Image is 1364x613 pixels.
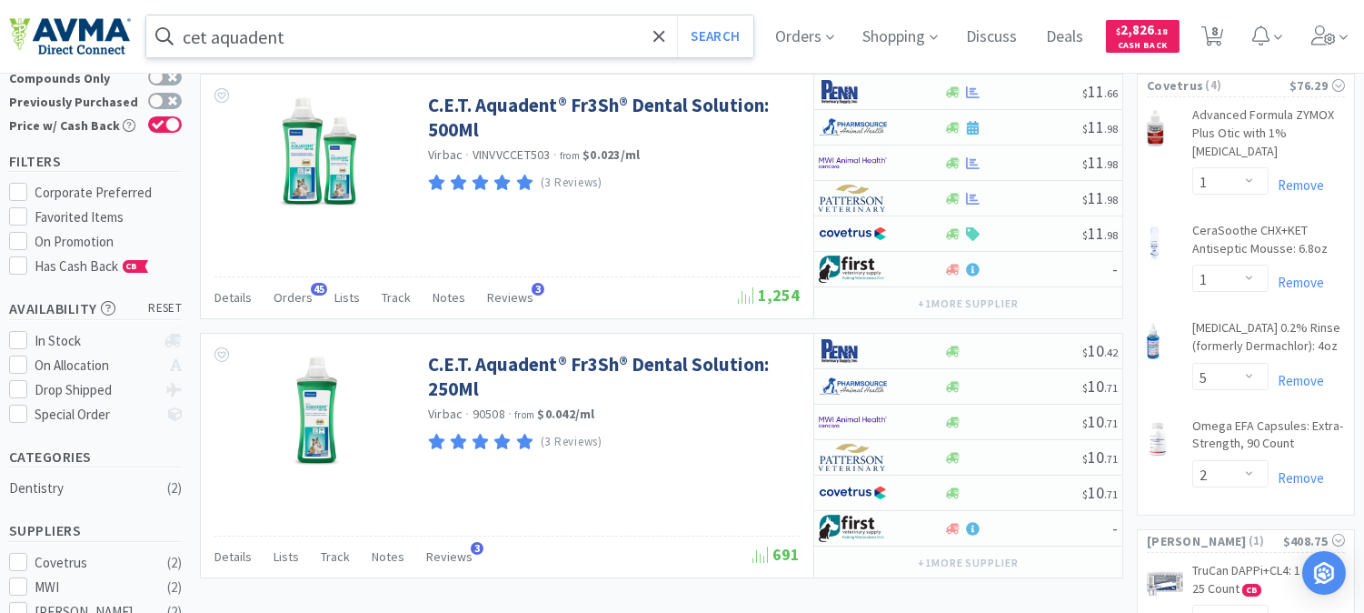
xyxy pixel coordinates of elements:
[311,283,327,296] span: 45
[9,69,139,85] div: Compounds Only
[1147,421,1169,457] img: b1f02c2b6c06457b8660f8fd9cbbe6fb_27393.png
[9,93,139,108] div: Previously Purchased
[1192,562,1345,605] a: TruCan DAPPi+CL4: 1 Dose x 25 Count CB
[167,552,182,574] div: ( 2 )
[1106,12,1180,61] a: $2,826.18Cash Back
[214,289,252,306] span: Details
[819,515,887,542] img: 67d67680309e4a0bb49a5ff0391dcc42_6.png
[382,289,411,306] span: Track
[146,15,753,57] input: Search by item, sku, manufacturer, ingredient, size...
[1194,31,1231,47] a: 8
[677,15,752,57] button: Search
[9,151,182,172] h5: Filters
[1203,76,1289,95] span: ( 4 )
[35,206,183,228] div: Favorited Items
[1104,487,1118,501] span: . 71
[960,29,1025,45] a: Discuss
[1082,157,1088,171] span: $
[1040,29,1091,45] a: Deals
[1269,469,1324,487] a: Remove
[1283,531,1345,551] div: $408.75
[1269,372,1324,389] a: Remove
[1082,376,1118,397] span: 10
[9,447,182,467] h5: Categories
[428,146,463,163] a: Virbac
[819,220,887,247] img: 77fca1acd8b6420a9015268ca798ef17_1.png
[1155,25,1169,37] span: . 18
[274,548,299,565] span: Lists
[909,550,1028,576] button: +1more supplier
[35,552,148,574] div: Covetrus
[819,408,887,436] img: f6b2451649754179b5b4e0c70c3f7cb0_2.png
[260,352,378,470] img: f20430e890c94d76995b32a8cf2f9678_393262.jpg
[1289,75,1345,95] div: $76.29
[1269,176,1324,194] a: Remove
[1082,187,1118,208] span: 11
[473,406,505,422] span: 90508
[909,291,1028,317] button: +1more supplier
[167,477,182,499] div: ( 2 )
[426,548,473,565] span: Reviews
[1192,417,1345,460] a: Omega EFA Capsules: Extra-Strength, 90 Count
[1082,193,1088,206] span: $
[35,355,156,377] div: On Allocation
[428,93,795,143] a: C.E.T. Aquadent® Fr3Sh® Dental Solution: 500Ml
[35,379,156,401] div: Drop Shipped
[1112,518,1118,538] span: -
[538,406,595,422] strong: $0.042 / ml
[1147,566,1183,602] img: 30ed6c17b0ca4bacbe46aad68b153db3_475058.jpeg
[1117,25,1121,37] span: $
[1082,452,1088,466] span: $
[1247,532,1283,550] span: ( 1 )
[819,444,887,471] img: f5e969b455434c6296c6d81ef179fa71_3.png
[1082,81,1118,102] span: 11
[1117,21,1169,38] span: 2,826
[35,577,148,598] div: MWI
[167,577,182,598] div: ( 2 )
[1243,585,1260,596] span: CB
[1147,323,1160,359] img: 2142abddd5b24bde87a97e01da9e6274_370966.png
[1192,319,1345,362] a: [MEDICAL_DATA] 0.2% Rinse (formerly Dermachlor): 4oz
[1147,226,1162,262] img: fdce88c4f6db4860ac35304339aa06a3_418479.png
[124,261,142,272] span: CB
[1104,228,1118,242] span: . 98
[738,285,800,306] span: 1,254
[274,289,313,306] span: Orders
[1302,551,1346,595] div: Open Intercom Messenger
[321,548,350,565] span: Track
[560,149,580,162] span: from
[1082,116,1118,137] span: 11
[1104,452,1118,466] span: . 71
[35,257,149,275] span: Has Cash Back
[1192,106,1345,167] a: Advanced Formula ZYMOX Plus Otic with 1% [MEDICAL_DATA]
[1082,86,1088,100] span: $
[1082,346,1088,359] span: $
[466,406,470,422] span: ·
[1082,417,1088,430] span: $
[1082,122,1088,136] span: $
[819,149,887,176] img: f6b2451649754179b5b4e0c70c3f7cb0_2.png
[214,548,252,565] span: Details
[9,520,182,541] h5: Suppliers
[508,406,512,422] span: ·
[466,146,470,163] span: ·
[1082,228,1088,242] span: $
[819,185,887,212] img: f5e969b455434c6296c6d81ef179fa71_3.png
[334,289,360,306] span: Lists
[752,544,800,565] span: 691
[372,548,404,565] span: Notes
[819,373,887,400] img: 7915dbd3f8974342a4dc3feb8efc1740_58.png
[1082,340,1118,361] span: 10
[9,298,182,319] h5: Availability
[1104,122,1118,136] span: . 98
[1104,346,1118,359] span: . 42
[819,256,887,283] img: 67d67680309e4a0bb49a5ff0391dcc42_6.png
[9,116,139,132] div: Price w/ Cash Back
[1192,222,1345,265] a: CeraSoothe CHX+KET Antiseptic Mousse: 6.8oz
[471,542,483,555] span: 3
[433,289,465,306] span: Notes
[541,433,602,452] p: (3 Reviews)
[819,337,887,365] img: e1133ece90fa4a959c5ae41b0808c578_9.png
[9,17,131,55] img: e4e33dab9f054f5782a47901c742baa9_102.png
[1082,381,1088,395] span: $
